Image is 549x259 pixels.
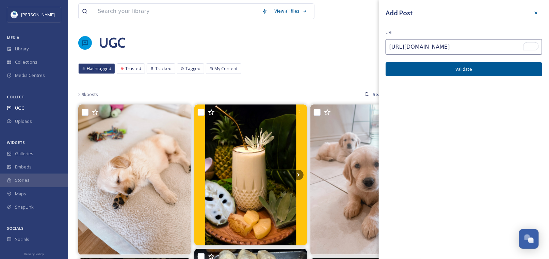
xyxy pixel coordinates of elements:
[78,104,191,255] img: Lucky is all played out… nap time 😴🍀 . . . . 🏷️: #yumagoldens #yumaaz #arizonapuppies #goldenretr...
[386,39,542,55] input: To enrich screen reader interactions, please activate Accessibility in Grammarly extension settings
[94,4,259,19] input: Search your library
[185,65,200,72] span: Tagged
[15,46,29,52] span: Library
[15,150,33,157] span: Galleries
[15,164,32,170] span: Embeds
[21,12,55,18] span: [PERSON_NAME]
[15,177,30,183] span: Stories
[15,191,26,197] span: Maps
[7,226,23,231] span: SOCIALS
[15,105,24,111] span: UGC
[7,35,19,40] span: MEDIA
[125,65,141,72] span: Trusted
[310,104,423,255] img: Slow mornings and puppy snuggles—that’s my routine ☕️✨ Featuring Andy 🤍 . . . . 🏷️: #yumagoldens ...
[155,65,172,72] span: Tracked
[15,118,32,125] span: Uploads
[386,62,542,76] button: Validate
[519,229,539,249] button: Open Chat
[15,204,34,210] span: SnapLink
[24,249,44,258] a: Privacy Policy
[369,87,391,101] input: Search
[214,65,238,72] span: My Content
[15,72,45,79] span: Media Centres
[99,33,125,53] a: UGC
[78,91,98,98] span: 2.9k posts
[11,11,18,18] img: download.jpeg
[7,140,25,145] span: WIDGETS
[386,8,413,18] h3: Add Post
[15,59,37,65] span: Collections
[87,65,111,72] span: Hashtagged
[24,252,44,256] span: Privacy Policy
[15,236,29,243] span: Socials
[271,4,311,18] a: View all files
[386,29,393,36] span: URL
[7,94,24,99] span: COLLECT
[194,104,307,245] img: Introducing Sage Smoothies! #SpicedUpSmoothieBar #SUSB #DoYouWannaGetSpicy #LetsGetSpicy #SpiceMe...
